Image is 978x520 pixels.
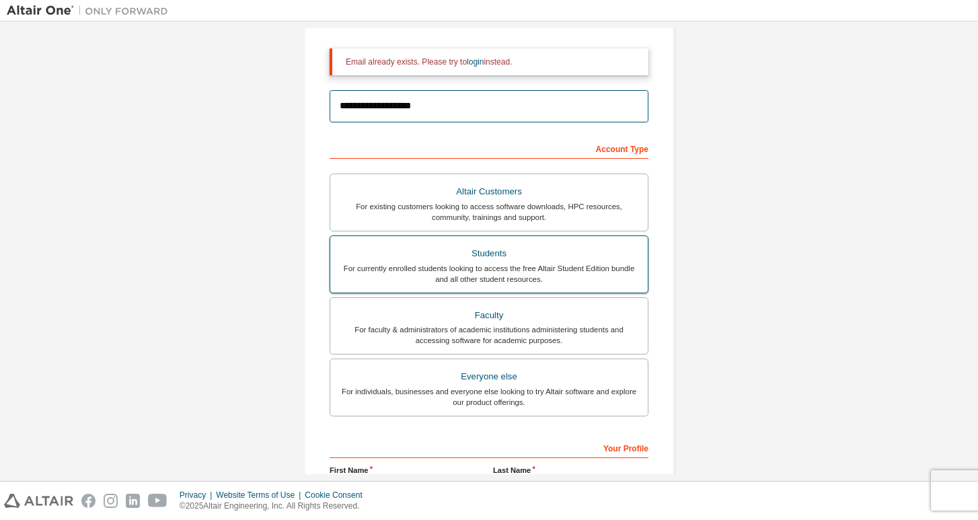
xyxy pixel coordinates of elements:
label: First Name [330,465,485,476]
div: Cookie Consent [305,490,370,500]
img: youtube.svg [148,494,167,508]
div: Faculty [338,306,640,325]
div: Students [338,244,640,263]
div: For faculty & administrators of academic institutions administering students and accessing softwa... [338,324,640,346]
img: Altair One [7,4,175,17]
div: Email already exists. Please try to instead. [346,57,638,67]
div: Everyone else [338,367,640,386]
div: Your Profile [330,437,648,458]
div: For individuals, businesses and everyone else looking to try Altair software and explore our prod... [338,386,640,408]
a: login [467,57,484,67]
img: facebook.svg [81,494,96,508]
img: instagram.svg [104,494,118,508]
div: Privacy [180,490,216,500]
div: Altair Customers [338,182,640,201]
div: Account Type [330,137,648,159]
div: Website Terms of Use [216,490,305,500]
img: linkedin.svg [126,494,140,508]
div: For currently enrolled students looking to access the free Altair Student Edition bundle and all ... [338,263,640,285]
p: © 2025 Altair Engineering, Inc. All Rights Reserved. [180,500,371,512]
label: Last Name [493,465,648,476]
img: altair_logo.svg [4,494,73,508]
div: For existing customers looking to access software downloads, HPC resources, community, trainings ... [338,201,640,223]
